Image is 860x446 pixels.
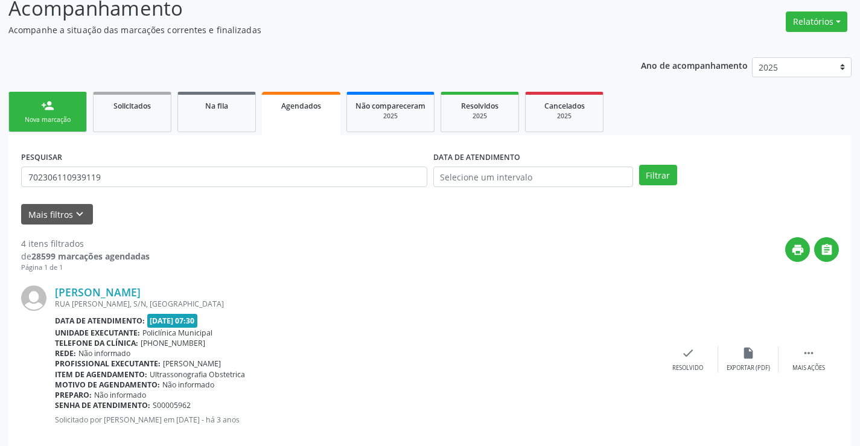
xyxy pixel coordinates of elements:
[727,364,770,372] div: Exportar (PDF)
[147,314,198,328] span: [DATE] 07:30
[153,400,191,410] span: S00005962
[681,346,695,360] i: check
[281,101,321,111] span: Agendados
[355,112,425,121] div: 2025
[450,112,510,121] div: 2025
[21,148,62,167] label: PESQUISAR
[802,346,815,360] i: 
[8,24,599,36] p: Acompanhe a situação das marcações correntes e finalizadas
[21,285,46,311] img: img
[150,369,245,380] span: Ultrassonografia Obstetrica
[55,316,145,326] b: Data de atendimento:
[21,250,150,263] div: de
[791,243,804,256] i: print
[814,237,839,262] button: 
[639,165,677,185] button: Filtrar
[55,285,141,299] a: [PERSON_NAME]
[461,101,498,111] span: Resolvidos
[433,167,633,187] input: Selecione um intervalo
[162,380,214,390] span: Não informado
[786,11,847,32] button: Relatórios
[55,358,161,369] b: Profissional executante:
[742,346,755,360] i: insert_drive_file
[55,400,150,410] b: Senha de atendimento:
[205,101,228,111] span: Na fila
[21,204,93,225] button: Mais filtroskeyboard_arrow_down
[433,148,520,167] label: DATA DE ATENDIMENTO
[641,57,748,72] p: Ano de acompanhamento
[672,364,703,372] div: Resolvido
[55,415,658,425] p: Solicitado por [PERSON_NAME] em [DATE] - há 3 anos
[55,390,92,400] b: Preparo:
[55,338,138,348] b: Telefone da clínica:
[141,338,205,348] span: [PHONE_NUMBER]
[55,328,140,338] b: Unidade executante:
[21,167,427,187] input: Nome, CNS
[18,115,78,124] div: Nova marcação
[55,348,76,358] b: Rede:
[355,101,425,111] span: Não compareceram
[41,99,54,112] div: person_add
[31,250,150,262] strong: 28599 marcações agendadas
[113,101,151,111] span: Solicitados
[544,101,585,111] span: Cancelados
[163,358,221,369] span: [PERSON_NAME]
[820,243,833,256] i: 
[21,237,150,250] div: 4 itens filtrados
[792,364,825,372] div: Mais ações
[142,328,212,338] span: Policlínica Municipal
[78,348,130,358] span: Não informado
[785,237,810,262] button: print
[55,380,160,390] b: Motivo de agendamento:
[55,299,658,309] div: RUA [PERSON_NAME], S/N, [GEOGRAPHIC_DATA]
[55,369,147,380] b: Item de agendamento:
[534,112,594,121] div: 2025
[94,390,146,400] span: Não informado
[21,263,150,273] div: Página 1 de 1
[73,208,86,221] i: keyboard_arrow_down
